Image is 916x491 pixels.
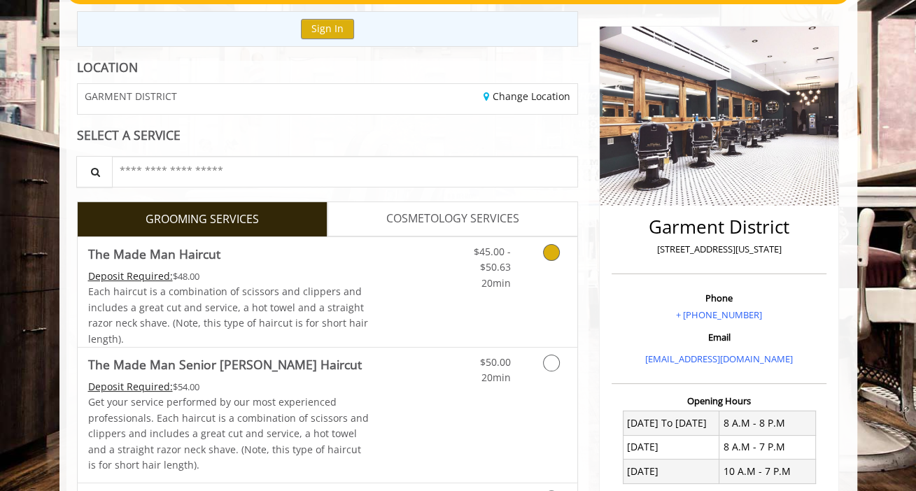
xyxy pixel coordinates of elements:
p: Get your service performed by our most experienced professionals. Each haircut is a combination o... [88,394,369,473]
td: [DATE] [623,460,719,483]
td: 10 A.M - 7 P.M [719,460,816,483]
span: This service needs some Advance to be paid before we block your appointment [88,380,173,393]
button: Service Search [76,156,113,187]
a: + [PHONE_NUMBER] [676,308,762,321]
h3: Opening Hours [612,396,826,406]
span: $45.00 - $50.63 [473,245,510,273]
span: 20min [481,371,510,384]
span: $50.00 [479,355,510,369]
div: $48.00 [88,269,369,284]
td: 8 A.M - 8 P.M [719,411,816,435]
span: 20min [481,276,510,290]
td: 8 A.M - 7 P.M [719,435,816,459]
h3: Email [615,332,823,342]
div: SELECT A SERVICE [77,129,579,142]
span: GARMENT DISTRICT [85,91,177,101]
h2: Garment District [615,217,823,237]
b: The Made Man Haircut [88,244,220,264]
button: Sign In [301,19,354,39]
a: Change Location [484,90,570,103]
td: [DATE] [623,435,719,459]
b: The Made Man Senior [PERSON_NAME] Haircut [88,355,362,374]
td: [DATE] To [DATE] [623,411,719,435]
a: [EMAIL_ADDRESS][DOMAIN_NAME] [645,353,793,365]
b: LOCATION [77,59,138,76]
div: $54.00 [88,379,369,394]
h3: Phone [615,293,823,303]
span: GROOMING SERVICES [146,211,259,229]
span: This service needs some Advance to be paid before we block your appointment [88,269,173,283]
span: COSMETOLOGY SERVICES [386,210,519,228]
p: [STREET_ADDRESS][US_STATE] [615,242,823,257]
span: Each haircut is a combination of scissors and clippers and includes a great cut and service, a ho... [88,285,368,345]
